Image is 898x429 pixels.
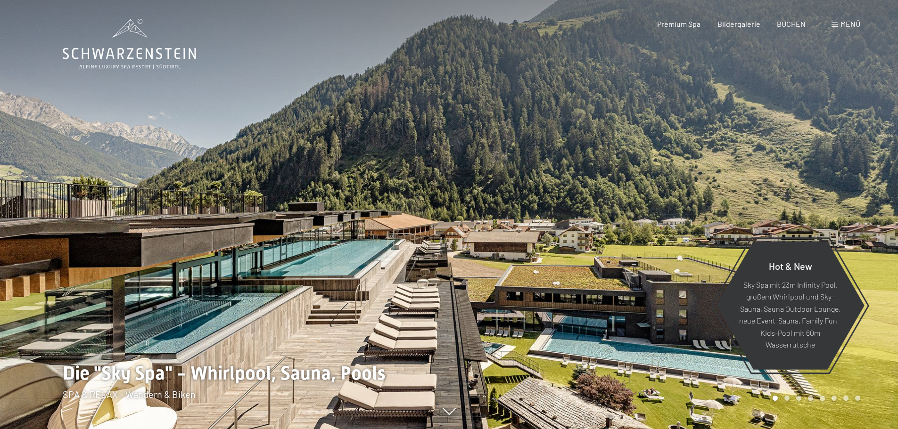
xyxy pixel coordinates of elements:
span: Menü [840,19,860,28]
a: Hot & New Sky Spa mit 23m Infinity Pool, großem Whirlpool und Sky-Sauna, Sauna Outdoor Lounge, ne... [716,241,865,370]
p: Sky Spa mit 23m Infinity Pool, großem Whirlpool und Sky-Sauna, Sauna Outdoor Lounge, neue Event-S... [739,278,841,351]
div: Carousel Page 7 [843,396,849,401]
div: Carousel Page 3 [796,396,801,401]
div: Carousel Page 4 [808,396,813,401]
div: Carousel Page 8 [855,396,860,401]
a: Bildergalerie [717,19,760,28]
div: Carousel Page 1 (Current Slide) [773,396,778,401]
div: Carousel Page 5 [820,396,825,401]
div: Carousel Pagination [769,396,860,401]
a: BUCHEN [777,19,806,28]
span: Hot & New [769,260,812,271]
div: Carousel Page 6 [832,396,837,401]
a: Premium Spa [657,19,700,28]
div: Carousel Page 2 [784,396,790,401]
